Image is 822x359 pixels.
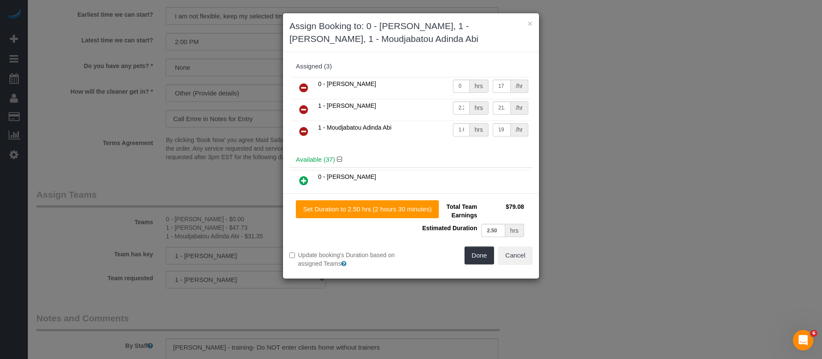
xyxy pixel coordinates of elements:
div: /hr [511,101,528,115]
span: Estimated Duration [422,225,477,231]
input: Update booking's Duration based on assigned Teams [289,252,295,258]
div: hrs [470,101,488,115]
span: 6 [810,330,817,337]
span: 1 - Moudjabatou Adinda Abi [318,124,391,131]
div: hrs [470,123,488,136]
button: Cancel [498,246,533,264]
td: Total Team Earnings [417,200,479,222]
label: Update booking's Duration based on assigned Teams [289,251,405,268]
button: Done [465,246,494,264]
span: 0 - [PERSON_NAME] [318,80,376,87]
button: Set Duration to 2.50 hrs (2 hours 30 minutes) [296,200,439,218]
span: 1 - [PERSON_NAME] [318,102,376,109]
div: Assigned (3) [296,63,526,70]
button: × [527,19,533,28]
iframe: Intercom live chat [793,330,813,350]
div: hrs [470,80,488,93]
div: /hr [511,123,528,136]
td: $79.08 [479,200,526,222]
h3: Assign Booking to: 0 - [PERSON_NAME], 1 - [PERSON_NAME], 1 - Moudjabatou Adinda Abi [289,20,533,45]
span: 0 - [PERSON_NAME] [318,173,376,180]
h4: Available (37) [296,156,526,163]
div: hrs [505,224,524,237]
div: /hr [511,80,528,93]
